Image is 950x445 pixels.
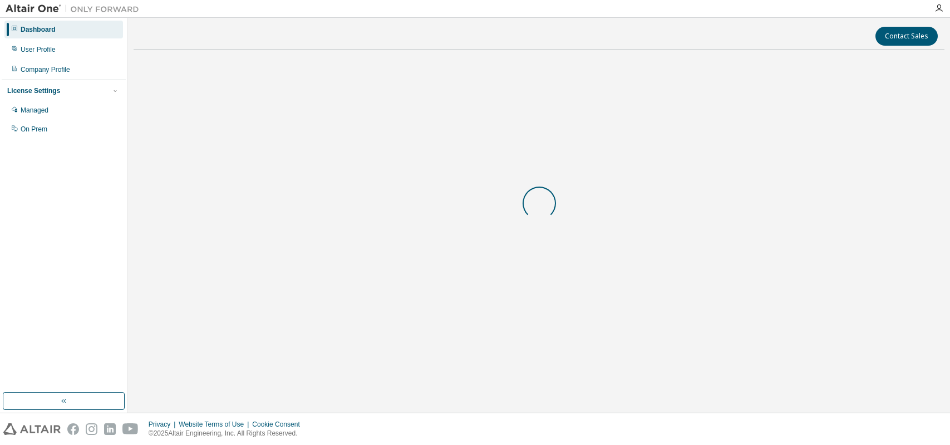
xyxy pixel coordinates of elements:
[252,420,306,429] div: Cookie Consent
[875,27,938,46] button: Contact Sales
[149,429,307,438] p: © 2025 Altair Engineering, Inc. All Rights Reserved.
[7,86,60,95] div: License Settings
[21,45,56,54] div: User Profile
[3,423,61,435] img: altair_logo.svg
[67,423,79,435] img: facebook.svg
[21,25,56,34] div: Dashboard
[21,65,70,74] div: Company Profile
[86,423,97,435] img: instagram.svg
[179,420,252,429] div: Website Terms of Use
[122,423,139,435] img: youtube.svg
[21,106,48,115] div: Managed
[104,423,116,435] img: linkedin.svg
[21,125,47,134] div: On Prem
[149,420,179,429] div: Privacy
[6,3,145,14] img: Altair One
